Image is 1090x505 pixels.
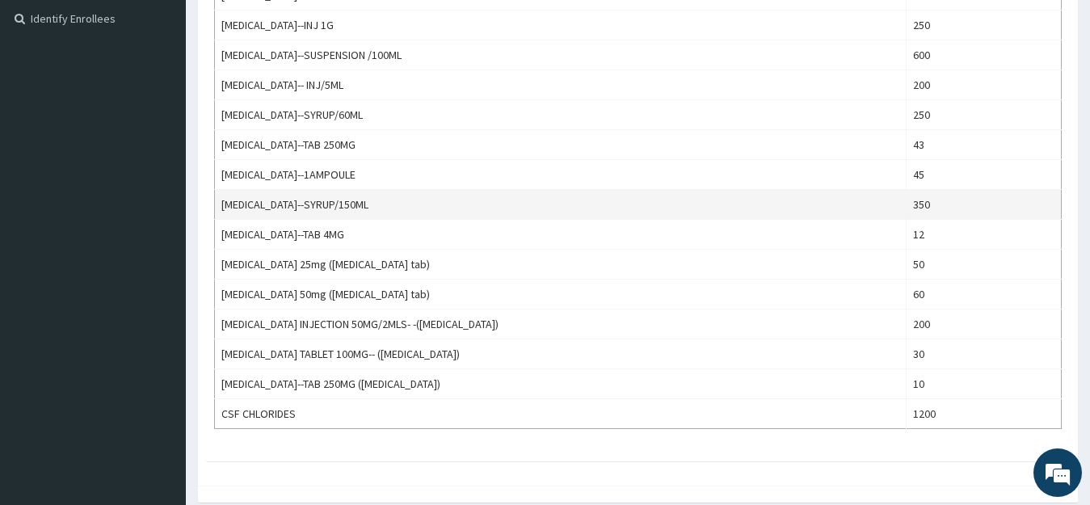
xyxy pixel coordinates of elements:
[906,70,1062,100] td: 200
[906,250,1062,280] td: 50
[906,280,1062,309] td: 60
[215,11,907,40] td: [MEDICAL_DATA]--INJ 1G
[215,250,907,280] td: [MEDICAL_DATA] 25mg ([MEDICAL_DATA] tab)
[906,11,1062,40] td: 250
[215,130,907,160] td: [MEDICAL_DATA]--TAB 250MG
[906,100,1062,130] td: 250
[906,130,1062,160] td: 43
[906,399,1062,429] td: 1200
[906,190,1062,220] td: 350
[94,150,223,314] span: We're online!
[265,8,304,47] div: Minimize live chat window
[215,160,907,190] td: [MEDICAL_DATA]--1AMPOULE
[215,280,907,309] td: [MEDICAL_DATA] 50mg ([MEDICAL_DATA] tab)
[906,339,1062,369] td: 30
[906,220,1062,250] td: 12
[906,160,1062,190] td: 45
[215,70,907,100] td: [MEDICAL_DATA]-- INJ/5ML
[84,90,271,112] div: Chat with us now
[906,40,1062,70] td: 600
[906,309,1062,339] td: 200
[215,369,907,399] td: [MEDICAL_DATA]--TAB 250MG ([MEDICAL_DATA])
[215,40,907,70] td: [MEDICAL_DATA]--SUSPENSION /100ML
[215,190,907,220] td: [MEDICAL_DATA]--SYRUP/150ML
[906,369,1062,399] td: 10
[215,339,907,369] td: [MEDICAL_DATA] TABLET 100MG-- ([MEDICAL_DATA])
[215,220,907,250] td: [MEDICAL_DATA]--TAB 4MG
[215,399,907,429] td: CSF CHLORIDES
[30,81,65,121] img: d_794563401_company_1708531726252_794563401
[8,335,308,391] textarea: Type your message and hit 'Enter'
[215,100,907,130] td: [MEDICAL_DATA]--SYRUP/60ML
[215,309,907,339] td: [MEDICAL_DATA] INJECTION 50MG/2MLS- -([MEDICAL_DATA])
